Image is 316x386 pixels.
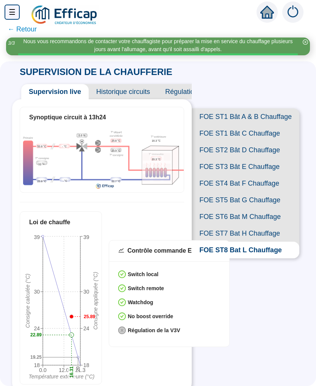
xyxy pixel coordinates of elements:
[83,325,89,331] tspan: 24
[83,362,89,368] tspan: 18
[192,142,299,158] span: FOE ST2 Bât D Chauffage
[83,289,89,295] tspan: 30
[128,271,158,277] strong: Switch local
[192,108,299,125] span: FOE ST1 Bât A & B Chauffage
[158,84,236,99] span: Régulation prédictive
[37,145,46,148] span: 53.8 °C
[21,84,89,99] span: Supervision live
[39,162,45,166] span: [-] °C
[152,139,161,143] span: 16.3 °C
[12,67,180,77] span: SUPERVISION DE LA CHAUFFERIE
[59,367,69,373] tspan: 12.0
[192,208,299,225] span: FOE ST6 Bat M Chauffage
[34,362,40,368] tspan: 18
[25,274,31,328] tspan: Consigne calculée (°C)
[128,313,173,319] strong: No boost override
[303,39,308,45] span: close-circle
[69,366,74,378] text: 16.31
[29,218,92,227] div: Loi de chauffe
[34,289,40,295] tspan: 30
[8,24,37,34] span: ← Retour
[128,327,180,333] strong: Régulation de la V3V
[20,128,184,191] img: circuit-supervision.724c8d6b72cc0638e748.png
[192,225,299,242] span: FOE ST7 Bat H Chauffage
[63,179,67,183] span: - °C
[30,333,42,338] text: 22.89
[34,325,40,331] tspan: 24
[128,285,164,291] strong: Switch remote
[34,234,40,240] tspan: 39
[30,355,42,360] text: 19.25
[111,180,120,183] span: 22.7 °C
[92,272,99,330] tspan: Consigne appliquée (°C)
[118,313,126,320] span: check-circle
[29,113,175,122] div: Synoptique circuit à 13h24
[30,5,99,26] img: efficap energie logo
[118,327,126,334] span: close-circle
[282,2,303,23] img: alerts
[8,40,15,46] i: 3 / 3
[192,125,299,142] span: FOE ST1 Bât C Chauffage
[118,270,126,278] span: check-circle
[260,5,274,19] span: home
[192,242,299,258] span: FOE ST8 Bat L Chauffage
[127,246,208,255] div: Contrôle commande Efficap
[39,367,47,373] tspan: 0.0
[20,128,184,191] div: Synoptique
[75,367,85,373] tspan: 21.3
[192,192,299,208] span: FOE ST5 Bat G Chauffage
[83,234,89,240] tspan: 39
[37,180,46,183] span: 23.8 °C
[192,158,299,175] span: FOE ST3 Bât E Chauffage
[79,134,86,138] span: 0.6 %
[62,145,67,148] span: - °C
[29,373,95,380] tspan: Température extérieure (°C)
[118,247,124,253] span: stock
[18,38,298,53] div: Nous vous recommandons de contacter votre chauffagiste pour préparer la mise en service du chauff...
[128,299,153,305] strong: Watchdog
[192,175,299,192] span: FOE ST4 Bat F Chauffage
[75,366,81,372] text: 20
[111,139,120,143] span: 25.8 °C
[118,298,126,306] span: check-circle
[111,149,120,153] span: 25.9 °C
[84,314,95,319] text: 25.89
[118,284,126,292] span: check-circle
[89,84,158,99] span: Historique circuits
